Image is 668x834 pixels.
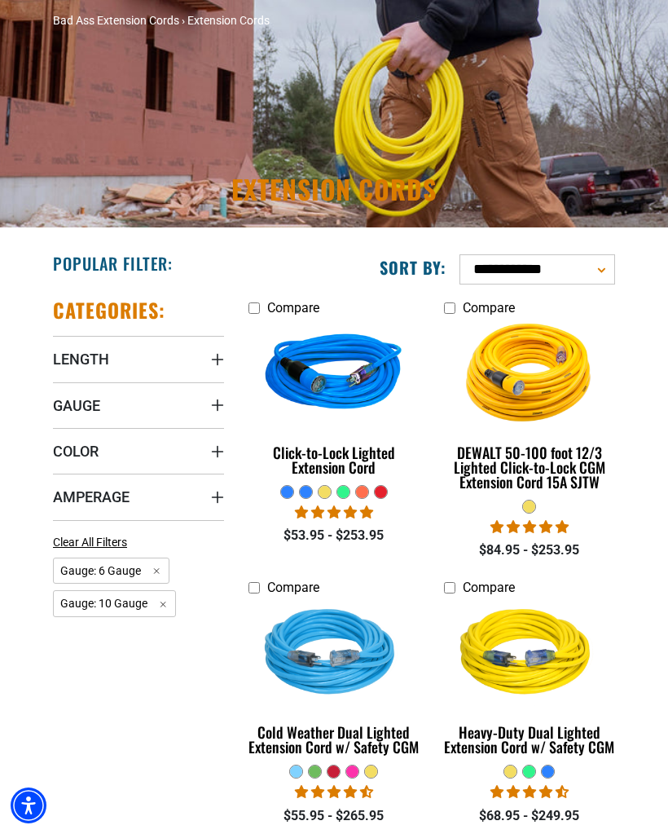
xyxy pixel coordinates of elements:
div: $53.95 - $253.95 [248,526,420,545]
img: blue [248,298,420,452]
span: Gauge: 6 Gauge [53,558,169,585]
label: Sort by: [380,257,446,278]
a: blue Click-to-Lock Lighted Extension Cord [248,324,420,484]
summary: Gauge [53,382,224,428]
a: DEWALT 50-100 foot 12/3 Lighted Click-to-Lock CGM Extension Cord 15A SJTW [444,324,615,499]
div: $84.95 - $253.95 [444,541,615,560]
span: › [182,14,185,27]
summary: Amperage [53,474,224,519]
h1: Extension Cords [53,176,615,202]
div: Cold Weather Dual Lighted Extension Cord w/ Safety CGM [248,725,420,754]
span: Compare [267,580,319,595]
span: Compare [463,580,515,595]
span: Amperage [53,488,130,506]
span: 4.84 stars [490,519,569,535]
div: Accessibility Menu [11,788,46,823]
a: Light Blue Cold Weather Dual Lighted Extension Cord w/ Safety CGM [248,603,420,764]
summary: Length [53,336,224,382]
span: Color [53,442,99,461]
a: yellow Heavy-Duty Dual Lighted Extension Cord w/ Safety CGM [444,603,615,764]
img: yellow [443,577,616,732]
span: 4.87 stars [295,505,373,520]
span: 4.64 stars [490,784,569,800]
a: Bad Ass Extension Cords [53,14,179,27]
span: Length [53,350,109,368]
div: Heavy-Duty Dual Lighted Extension Cord w/ Safety CGM [444,725,615,754]
span: Clear All Filters [53,536,127,549]
div: Click-to-Lock Lighted Extension Cord [248,445,420,474]
img: Light Blue [248,577,420,732]
span: Compare [463,300,515,316]
a: Gauge: 10 Gauge [53,595,176,611]
span: Compare [267,300,319,316]
h2: Popular Filter: [53,253,173,274]
span: Gauge [53,396,100,415]
nav: breadcrumbs [53,12,615,29]
a: Clear All Filters [53,534,134,551]
div: $68.95 - $249.95 [444,806,615,826]
div: $55.95 - $265.95 [248,806,420,826]
a: Gauge: 6 Gauge [53,563,169,578]
span: 4.61 stars [295,784,373,800]
summary: Color [53,428,224,474]
span: Gauge: 10 Gauge [53,590,176,617]
span: Extension Cords [187,14,270,27]
div: DEWALT 50-100 foot 12/3 Lighted Click-to-Lock CGM Extension Cord 15A SJTW [444,445,615,489]
h2: Categories: [53,298,165,323]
